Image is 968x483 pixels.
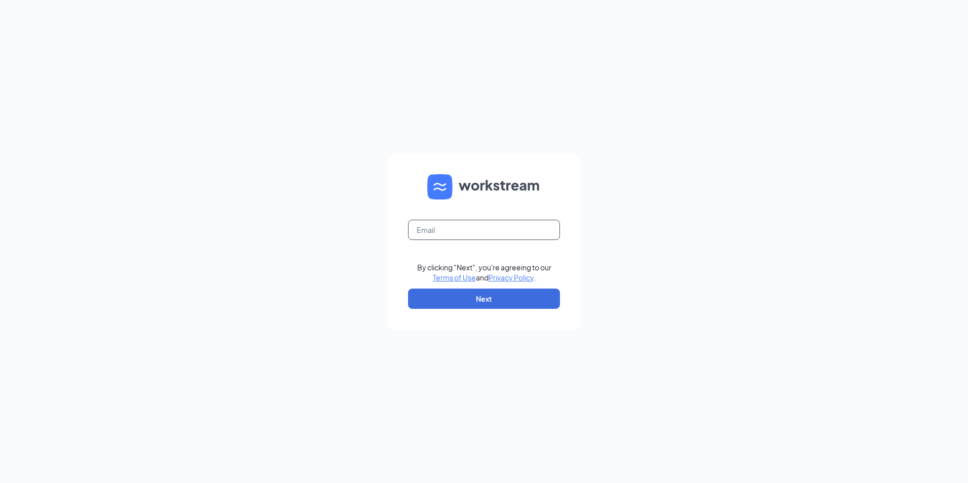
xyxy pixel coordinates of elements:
button: Next [408,289,560,309]
div: By clicking "Next", you're agreeing to our and . [417,262,551,283]
img: WS logo and Workstream text [427,174,541,199]
a: Terms of Use [433,273,476,282]
input: Email [408,220,560,240]
a: Privacy Policy [489,273,534,282]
